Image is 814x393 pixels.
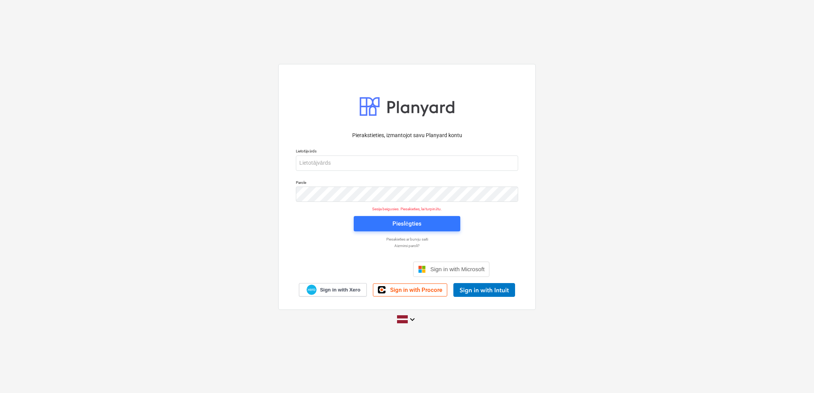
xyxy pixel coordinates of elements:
[390,287,442,293] span: Sign in with Procore
[292,243,522,248] a: Aizmirsi paroli?
[307,285,317,295] img: Xero logo
[296,131,518,139] p: Pierakstieties, izmantojot savu Planyard kontu
[296,149,518,155] p: Lietotājvārds
[373,283,447,296] a: Sign in with Procore
[296,156,518,171] input: Lietotājvārds
[320,287,360,293] span: Sign in with Xero
[299,283,367,296] a: Sign in with Xero
[430,266,485,272] span: Sign in with Microsoft
[354,216,460,231] button: Pieslēgties
[291,206,523,211] p: Sesija beigusies. Piesakieties, lai turpinātu.
[296,180,518,187] p: Parole
[418,265,426,273] img: Microsoft logo
[392,219,422,229] div: Pieslēgties
[292,237,522,242] a: Piesakieties ar burvju saiti
[408,315,417,324] i: keyboard_arrow_down
[321,261,411,278] iframe: Poga Pierakstīties ar Google kontu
